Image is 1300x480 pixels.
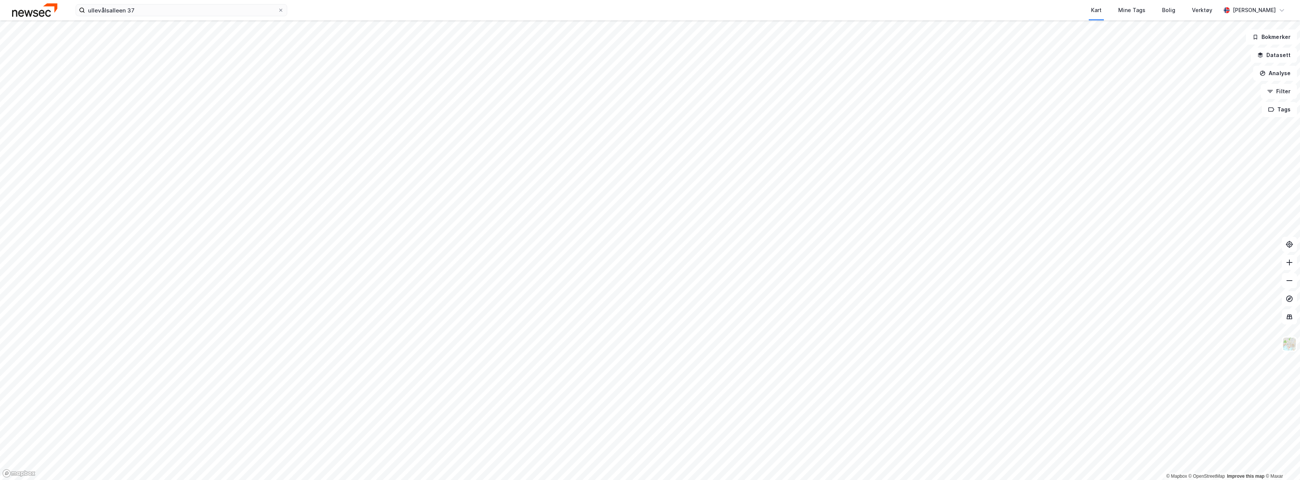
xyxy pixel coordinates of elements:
button: Filter [1261,84,1297,99]
div: Mine Tags [1118,6,1145,15]
input: Søk på adresse, matrikkel, gårdeiere, leietakere eller personer [85,5,278,16]
img: newsec-logo.f6e21ccffca1b3a03d2d.png [12,3,57,17]
div: [PERSON_NAME] [1233,6,1276,15]
div: Kontrollprogram for chat [1262,444,1300,480]
div: Verktøy [1192,6,1212,15]
button: Datasett [1251,48,1297,63]
div: Kart [1091,6,1102,15]
a: Mapbox homepage [2,469,36,478]
a: OpenStreetMap [1189,474,1225,479]
button: Tags [1262,102,1297,117]
iframe: Chat Widget [1262,444,1300,480]
a: Improve this map [1227,474,1264,479]
a: Mapbox [1166,474,1187,479]
button: Bokmerker [1246,29,1297,45]
button: Analyse [1253,66,1297,81]
div: Bolig [1162,6,1175,15]
img: Z [1282,337,1297,351]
